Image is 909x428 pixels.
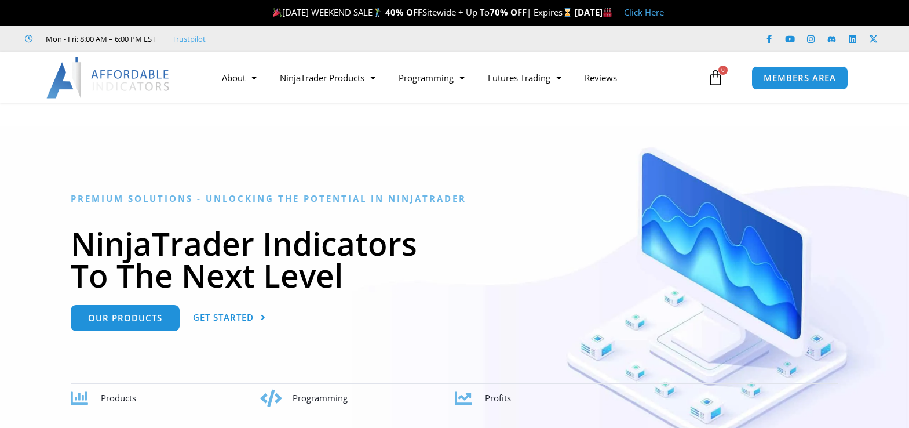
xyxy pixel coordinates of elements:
strong: [DATE] [575,6,612,18]
img: LogoAI | Affordable Indicators – NinjaTrader [46,57,171,99]
h6: Premium Solutions - Unlocking the Potential in NinjaTrader [71,193,838,204]
a: 0 [690,61,741,95]
a: NinjaTrader Products [268,64,387,91]
a: MEMBERS AREA [751,66,848,90]
span: MEMBERS AREA [764,74,836,82]
a: About [210,64,268,91]
span: 0 [718,66,728,75]
strong: 40% OFF [385,6,422,18]
a: Trustpilot [172,32,206,46]
nav: Menu [210,64,704,91]
a: Reviews [573,64,629,91]
a: Programming [387,64,476,91]
h1: NinjaTrader Indicators To The Next Level [71,227,838,291]
img: ⌛ [563,8,572,17]
span: Profits [485,392,511,404]
img: 🎉 [273,8,282,17]
span: [DATE] WEEKEND SALE Sitewide + Up To | Expires [270,6,574,18]
a: Futures Trading [476,64,573,91]
img: 🏌️‍♂️ [373,8,382,17]
a: Click Here [624,6,664,18]
span: Our Products [88,314,162,322]
span: Products [101,392,136,404]
a: Get Started [193,305,266,331]
a: Our Products [71,305,180,331]
span: Programming [293,392,348,404]
span: Mon - Fri: 8:00 AM – 6:00 PM EST [43,32,156,46]
strong: 70% OFF [490,6,527,18]
img: 🏭 [603,8,612,17]
span: Get Started [193,313,254,322]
